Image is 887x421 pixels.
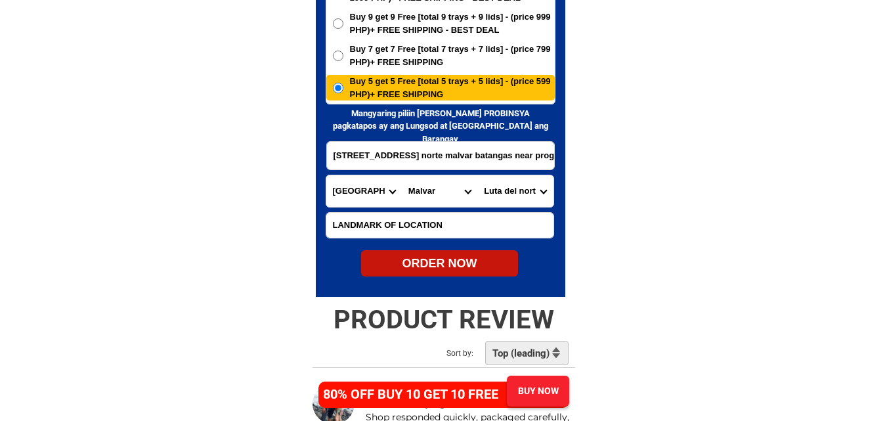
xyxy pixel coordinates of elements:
[402,175,477,207] select: Select district
[350,43,555,68] span: Buy 7 get 7 Free [total 7 trays + 7 lids] - (price 799 PHP)+ FREE SHIPPING
[350,75,555,100] span: Buy 5 get 5 Free [total 5 trays + 5 lids] - (price 599 PHP)+ FREE SHIPPING
[333,18,343,29] input: Buy 9 get 9 Free [total 9 trays + 9 lids] - (price 999 PHP)+ FREE SHIPPING - BEST DEAL
[477,175,553,207] select: Select commune
[323,384,512,404] h4: 80% OFF BUY 10 GET 10 FREE
[350,11,555,36] span: Buy 9 get 9 Free [total 9 trays + 9 lids] - (price 999 PHP)+ FREE SHIPPING - BEST DEAL
[507,384,569,398] div: BUY NOW
[446,347,506,359] h2: Sort by:
[492,347,553,359] h2: Top (leading)
[326,213,553,238] input: Input LANDMARKOFLOCATION
[327,142,554,169] input: Input address
[333,51,343,61] input: Buy 7 get 7 Free [total 7 trays + 7 lids] - (price 799 PHP)+ FREE SHIPPING
[361,255,518,273] div: ORDER NOW
[333,83,343,93] input: Buy 5 get 5 Free [total 5 trays + 5 lids] - (price 599 PHP)+ FREE SHIPPING
[326,175,402,207] select: Select province
[306,304,582,336] h2: PRODUCT REVIEW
